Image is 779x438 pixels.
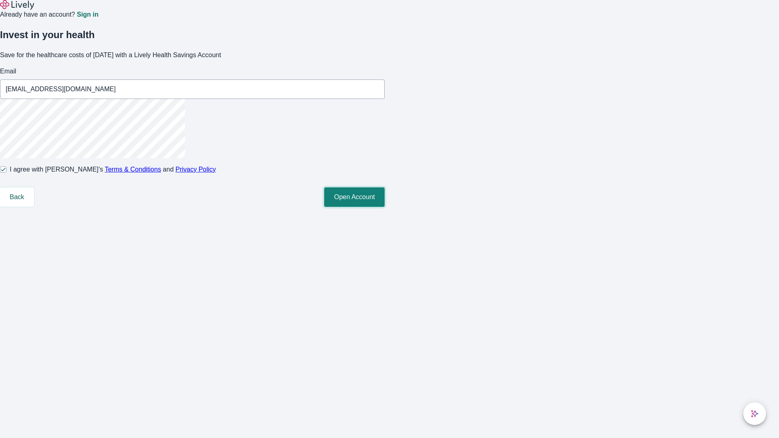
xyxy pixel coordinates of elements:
[176,166,216,173] a: Privacy Policy
[77,11,98,18] a: Sign in
[324,187,385,207] button: Open Account
[743,402,766,425] button: chat
[10,165,216,174] span: I agree with [PERSON_NAME]’s and
[751,410,759,418] svg: Lively AI Assistant
[105,166,161,173] a: Terms & Conditions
